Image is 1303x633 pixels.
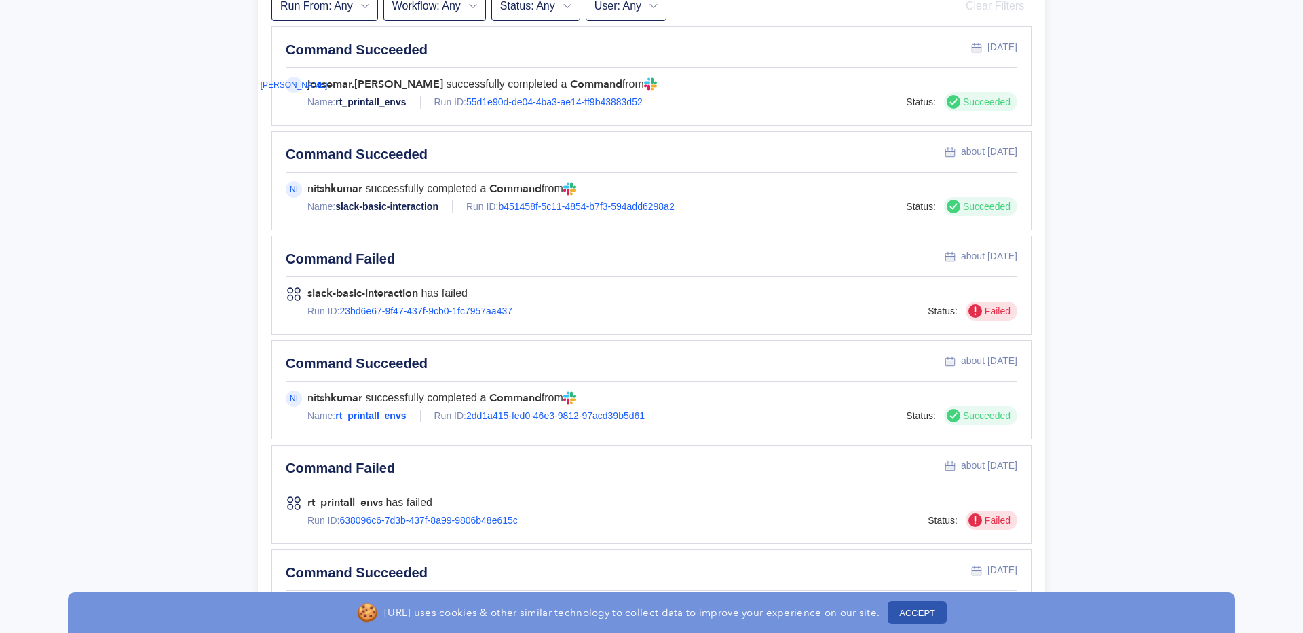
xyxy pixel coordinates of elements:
a: 23bd6e67-9f47-437f-9cb0-1fc7957aa437 [339,306,512,316]
a: rt_printall_envs [335,96,406,107]
div: Command Succeeded [286,355,945,373]
div: [DATE] [987,41,1017,54]
strong: nitshkumar [307,181,362,197]
strong: nitshkumar [307,390,362,406]
div: Command Succeeded [286,145,945,164]
span: Run ID: [307,515,339,526]
div: has failed [307,285,1017,302]
a: 2dd1a415-fed0-46e3-9812-97acd39b5d61 [466,410,645,421]
span: Run ID: [466,201,498,212]
span: Run ID: [434,410,466,421]
a: b451458f-5c11-4854-b7f3-594add6298a2 [498,201,674,212]
strong: Command [489,390,542,406]
div: about [DATE] [961,459,1017,472]
div: Command Failed [286,459,945,477]
div: Status: [928,514,958,527]
span: Run ID: [434,96,466,107]
strong: Command [489,181,542,197]
strong: slack-basic-interaction [307,285,418,302]
div: about [DATE] [961,145,1017,158]
span: NI [290,395,298,403]
img: run from icon [644,77,657,91]
div: Command Succeeded [286,564,971,582]
div: [DATE] [987,564,1017,577]
div: successfully completed a from [307,181,1017,197]
div: Status: [906,200,936,213]
button: ACCEPT [888,601,947,624]
a: 638096c6-7d3b-437f-8a99-9806b48e615c [339,515,517,526]
a: 55d1e90d-de04-4ba3-ae14-ff9b43883d52 [466,96,643,107]
a: rt_printall_envs [335,410,406,421]
div: successfully completed a from [307,76,1017,92]
span: Succeeded [960,410,1011,422]
div: about [DATE] [961,250,1017,263]
span: 🍪 [356,600,378,626]
div: Status: [928,305,958,318]
span: Succeeded [960,200,1011,213]
img: run from icon [563,182,576,196]
span: Name: [307,201,335,212]
div: has failed [307,494,1017,511]
div: Command Failed [286,250,945,268]
span: [PERSON_NAME] [261,81,328,89]
div: Command Succeeded [286,41,971,59]
div: Status: [906,96,936,109]
strong: jossemar.[PERSON_NAME] [307,76,443,92]
div: about [DATE] [961,355,1017,367]
div: successfully completed a from [307,390,1017,406]
span: Run ID: [307,306,339,316]
span: Succeeded [960,96,1011,109]
strong: rt_printall_envs [307,494,383,511]
span: Failed [982,305,1011,318]
span: Name: [307,96,335,107]
img: run from icon [563,391,576,405]
span: Failed [982,514,1011,527]
span: Name: [307,410,335,421]
div: Status: [906,410,936,422]
span: NI [290,185,298,194]
p: [URL] uses cookies & other similar technology to collect data to improve your experience on our s... [384,606,880,619]
strong: Command [570,76,622,92]
a: slack-basic-interaction [335,201,438,212]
